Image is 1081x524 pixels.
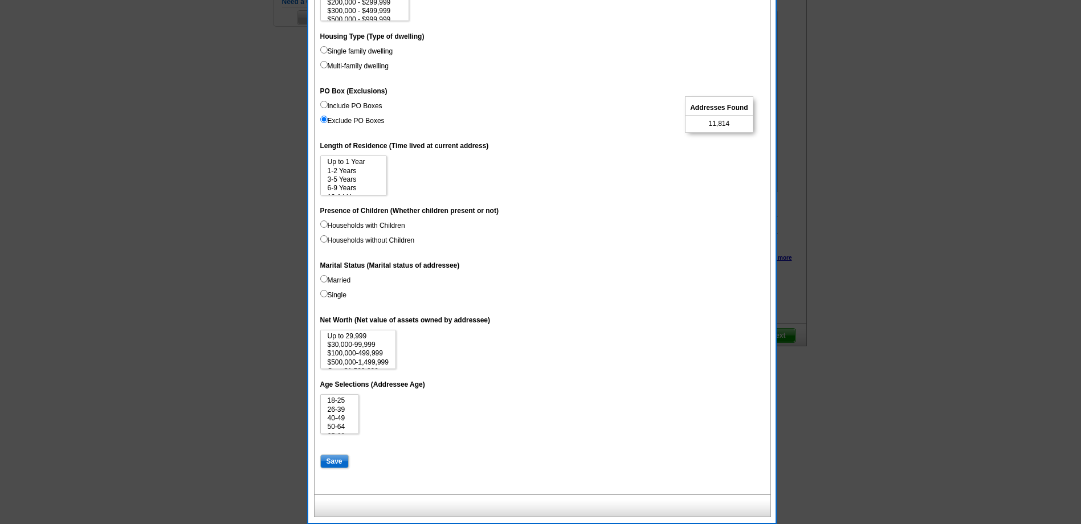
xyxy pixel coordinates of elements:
[708,118,729,129] span: 11,814
[320,31,425,42] label: Housing Type (Type of dwelling)
[320,260,460,271] label: Marital Status (Marital status of addressee)
[320,101,328,108] input: Include PO Boxes
[327,406,353,414] option: 26-39
[327,396,353,405] option: 18-25
[327,184,381,193] option: 6-9 Years
[320,275,328,283] input: Married
[327,15,403,24] option: $500,000 - $999,999
[320,235,415,245] label: Households without Children
[853,259,1081,524] iframe: LiveChat chat widget
[327,158,381,166] option: Up to 1 Year
[320,61,389,71] label: Multi-family dwelling
[320,61,328,68] input: Multi-family dwelling
[320,101,382,111] label: Include PO Boxes
[327,432,353,440] option: 65-69
[320,46,328,54] input: Single family dwelling
[320,46,393,56] label: Single family dwelling
[327,341,390,349] option: $30,000-99,999
[327,414,353,423] option: 40-49
[327,367,390,375] option: Over $1,500,000
[320,220,328,228] input: Households with Children
[320,206,499,216] label: Presence of Children (Whether children present or not)
[320,116,385,126] label: Exclude PO Boxes
[327,193,381,202] option: 10-14 Years
[327,358,390,367] option: $500,000-1,499,999
[327,349,390,358] option: $100,000-499,999
[686,100,752,116] span: Addresses Found
[320,379,425,390] label: Age Selections (Addressee Age)
[320,455,349,468] input: Save
[327,423,353,431] option: 50-64
[320,290,346,300] label: Single
[327,175,381,184] option: 3-5 Years
[320,86,387,96] label: PO Box (Exclusions)
[327,332,390,341] option: Up to 29,999
[320,220,405,231] label: Households with Children
[327,167,381,175] option: 1-2 Years
[320,315,491,325] label: Net Worth (Net value of assets owned by addressee)
[327,7,403,15] option: $300,000 - $499,999
[320,116,328,123] input: Exclude PO Boxes
[320,290,328,297] input: Single
[320,235,328,243] input: Households without Children
[320,275,351,285] label: Married
[320,141,489,151] label: Length of Residence (Time lived at current address)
